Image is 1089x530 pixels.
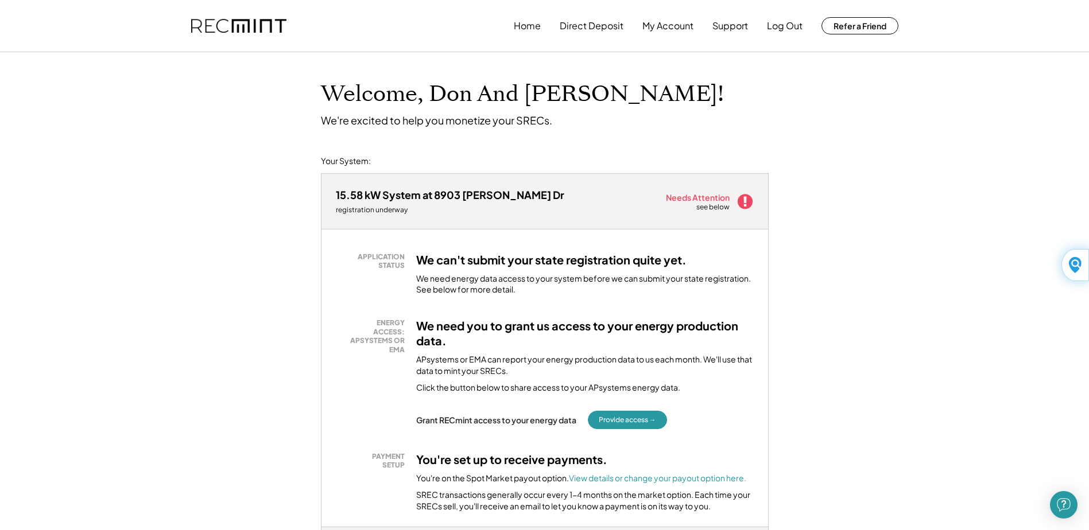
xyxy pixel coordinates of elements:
h1: Welcome, Don And [PERSON_NAME]! [321,81,724,108]
div: ENERGY ACCESS: APSYSTEMS OR EMA [342,318,405,354]
div: Click the button below to share access to your APsystems energy data. [416,382,680,393]
h3: We can't submit your state registration quite yet. [416,252,687,267]
div: APsystems or EMA can report your energy production data to us each month. We'll use that data to ... [416,354,754,376]
div: You're on the Spot Market payout option. [416,473,746,484]
div: see below [696,202,731,212]
div: 15.58 kW System at 8903 [PERSON_NAME] Dr [336,188,564,201]
div: Needs Attention [666,193,731,201]
img: recmint-logotype%403x.png [191,19,286,33]
button: Log Out [767,14,803,37]
button: Refer a Friend [821,17,898,34]
button: My Account [642,14,693,37]
h3: We need you to grant us access to your energy production data. [416,318,754,348]
div: registration underway [336,205,564,215]
div: Your System: [321,155,371,167]
button: Direct Deposit [560,14,623,37]
div: Open Intercom Messenger [1050,491,1078,519]
div: Grant RECmint access to your energy data [416,415,576,425]
h3: You're set up to receive payments. [416,452,607,467]
div: PAYMENT SETUP [342,452,405,470]
button: Provide access → [588,411,667,429]
div: We're excited to help you monetize your SRECs. [321,114,552,127]
div: APPLICATION STATUS [342,252,405,270]
div: We need energy data access to your system before we can submit your state registration. See below... [416,273,754,295]
button: Support [712,14,748,37]
a: View details or change your payout option here. [569,473,746,483]
div: SREC transactions generally occur every 1-4 months on the market option. Each time your SRECs sel... [416,489,754,512]
button: Home [514,14,541,37]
